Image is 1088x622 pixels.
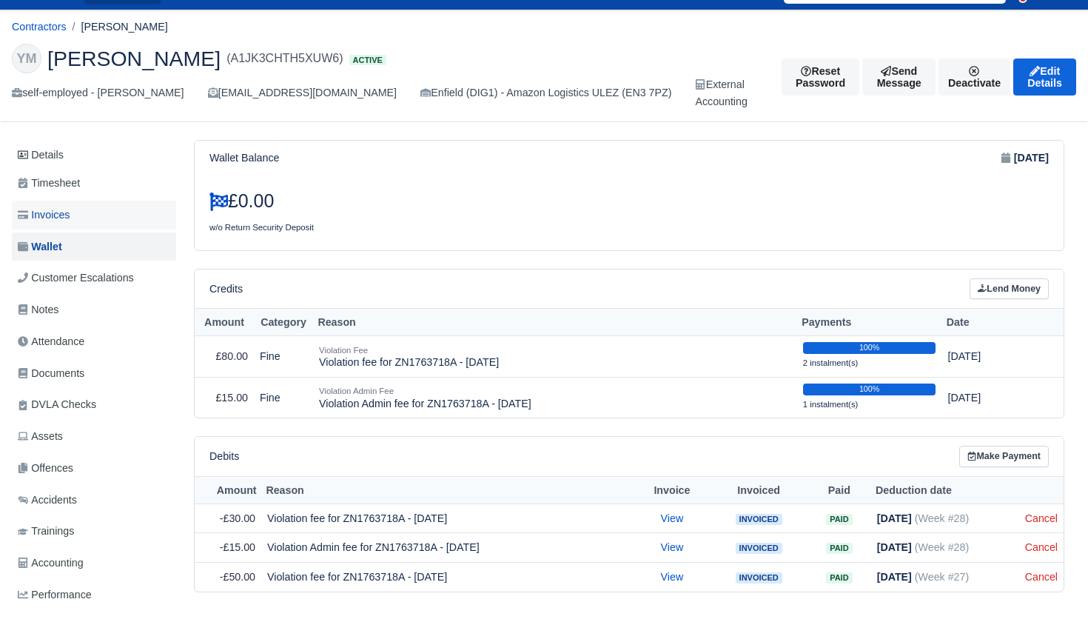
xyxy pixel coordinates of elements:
div: 100% [803,384,936,395]
div: self-employed - [PERSON_NAME] [12,84,184,101]
h6: Credits [209,283,243,295]
span: (Week #28) [915,541,969,553]
span: Timesheet [18,175,80,192]
a: Send Message [862,58,936,96]
h6: Wallet Balance [209,152,279,164]
th: Invoice [634,477,710,504]
span: Accidents [18,492,77,509]
small: Violation Admin Fee [319,387,394,395]
th: Payments [797,309,942,336]
div: Yuriy Rumenov Minchev [1,32,1087,123]
span: -£50.00 [220,571,255,583]
th: Reason [313,309,797,336]
li: [PERSON_NAME] [67,19,168,36]
th: Reason [261,477,634,504]
td: [DATE] [941,377,1038,418]
span: -£15.00 [220,541,255,553]
a: DVLA Checks [12,390,176,419]
button: Reset Password [782,58,860,96]
a: Edit Details [1013,58,1076,96]
strong: [DATE] [877,571,912,583]
a: Trainings [12,517,176,546]
small: w/o Return Security Deposit [209,223,314,232]
th: Invoiced [710,477,807,504]
a: Deactivate [938,58,1010,96]
td: [DATE] [941,335,1038,377]
strong: [DATE] [1014,150,1049,167]
td: £15.00 [195,377,254,418]
a: Performance [12,581,176,609]
span: Invoiced [736,543,782,554]
th: Deduction date [871,477,1019,504]
small: Violation Fee [319,346,368,355]
small: 1 instalment(s) [803,400,859,409]
a: Accounting [12,549,176,578]
a: Assets [12,422,176,451]
a: View [661,571,684,583]
a: Cancel [1025,512,1058,524]
span: Accounting [18,555,84,572]
span: Invoices [18,207,70,224]
span: Customer Escalations [18,270,134,287]
span: Active [349,55,386,66]
span: Trainings [18,523,74,540]
th: Amount [195,309,254,336]
td: Violation Admin fee for ZN1763718A - [DATE] [261,533,634,563]
span: Offences [18,460,73,477]
a: Timesheet [12,169,176,198]
h6: Debits [209,450,239,463]
div: Enfield (DIG1) - Amazon Logistics ULEZ (EN3 7PZ) [420,84,671,101]
a: Lend Money [970,278,1049,300]
th: Amount [195,477,261,504]
span: (Week #27) [915,571,969,583]
h3: £0.00 [209,190,618,213]
td: Fine [254,335,313,377]
td: Fine [254,377,313,418]
span: (A1JK3CHTH5XUW6) [226,50,343,67]
a: Notes [12,295,176,324]
td: Violation fee for ZN1763718A - [DATE] [261,504,634,533]
span: -£30.00 [220,512,255,524]
a: View [661,541,684,553]
strong: [DATE] [877,512,912,524]
div: [EMAIL_ADDRESS][DOMAIN_NAME] [208,84,397,101]
div: External Accounting [695,76,747,110]
strong: [DATE] [877,541,912,553]
span: Attendance [18,333,84,350]
span: Invoiced [736,572,782,583]
span: Documents [18,365,84,382]
span: (Week #28) [915,512,969,524]
a: Accidents [12,486,176,515]
span: Paid [826,514,852,525]
span: Performance [18,586,92,603]
a: Documents [12,359,176,388]
span: Wallet [18,238,62,255]
a: Make Payment [959,446,1049,467]
a: Details [12,141,176,169]
a: Invoices [12,201,176,230]
th: Date [941,309,1038,336]
a: Attendance [12,327,176,356]
td: Violation fee for ZN1763718A - [DATE] [261,563,634,592]
iframe: Chat Widget [1014,551,1088,622]
div: 100% [803,342,936,354]
span: Invoiced [736,514,782,525]
a: Customer Escalations [12,264,176,292]
th: Category [254,309,313,336]
a: Offences [12,454,176,483]
a: Cancel [1025,541,1058,553]
a: View [661,512,684,524]
td: Violation Admin fee for ZN1763718A - [DATE] [313,377,797,418]
span: Paid [826,572,852,583]
span: Assets [18,428,63,445]
td: Violation fee for ZN1763718A - [DATE] [313,335,797,377]
span: Notes [18,301,58,318]
div: YM [12,44,41,73]
span: DVLA Checks [18,396,96,413]
span: Paid [826,543,852,554]
td: £80.00 [195,335,254,377]
th: Paid [807,477,871,504]
a: Wallet [12,233,176,261]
